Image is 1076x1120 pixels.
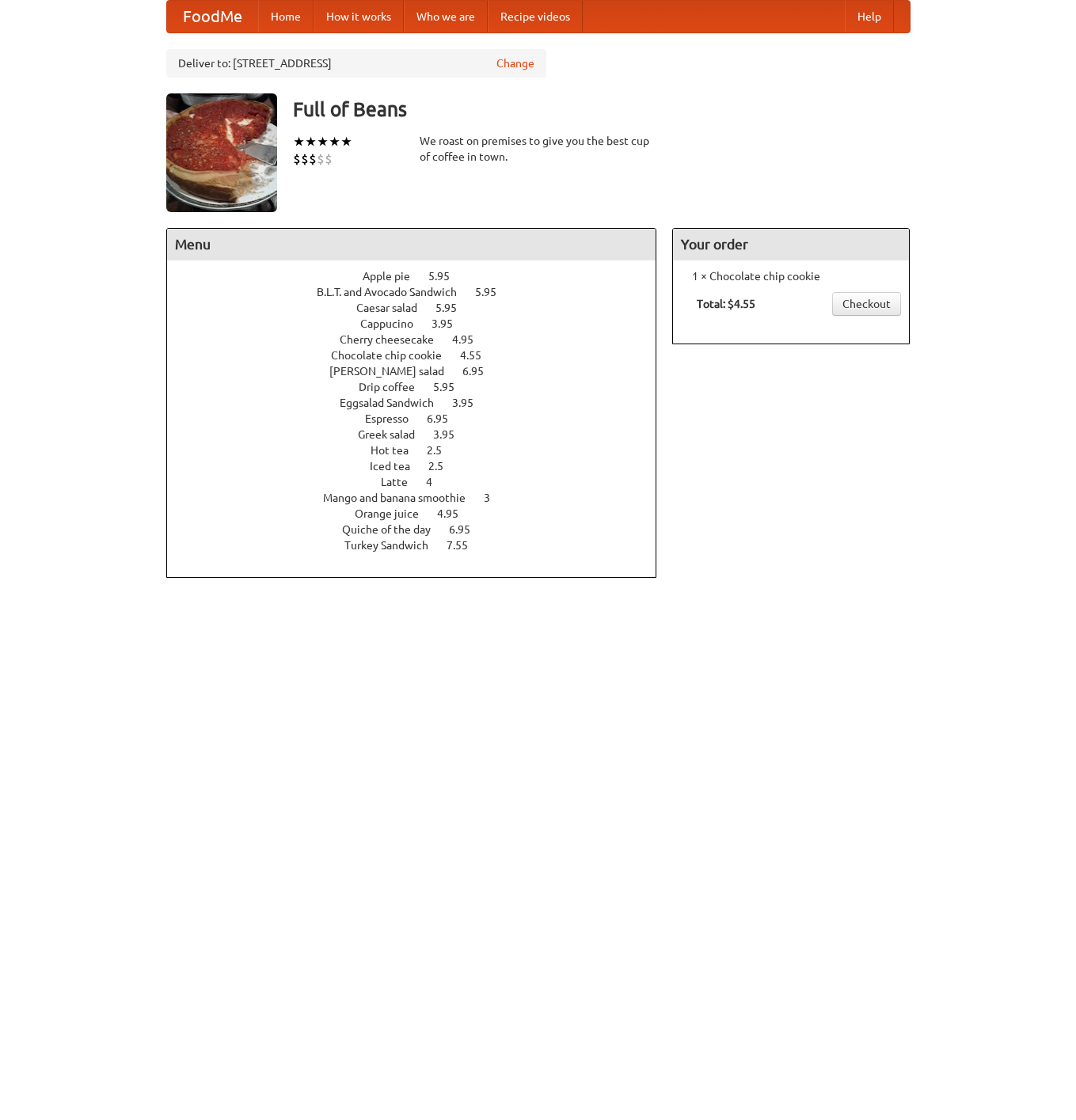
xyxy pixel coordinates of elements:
[323,492,519,504] a: Mango and banana smoothie 3
[432,317,469,330] span: 3.95
[323,492,481,504] span: Mango and banana smoothie
[433,381,470,393] span: 5.95
[340,397,503,409] a: Eggsalad Sandwich 3.95
[358,428,431,441] span: Greek salad
[681,268,901,284] li: 1 × Chocolate chip cookie
[325,150,333,168] li: $
[166,49,546,78] div: Deliver to: [STREET_ADDRESS]
[344,539,497,552] a: Turkey Sandwich 7.55
[370,460,426,473] span: Iced tea
[342,523,447,536] span: Quiche of the day
[371,444,471,457] a: Hot tea 2.5
[452,397,489,409] span: 3.95
[317,150,325,168] li: $
[460,349,497,362] span: 4.55
[426,476,448,488] span: 4
[340,333,503,346] a: Cherry cheesecake 4.95
[359,381,484,393] a: Drip coffee 5.95
[356,302,433,314] span: Caesar salad
[331,349,458,362] span: Chocolate chip cookie
[420,133,657,165] div: We roast on premises to give you the best cup of coffee in town.
[293,133,305,150] li: ★
[355,507,435,520] span: Orange juice
[427,412,464,425] span: 6.95
[371,444,424,457] span: Hot tea
[428,270,466,283] span: 5.95
[370,460,473,473] a: Iced tea 2.5
[344,539,444,552] span: Turkey Sandwich
[363,270,479,283] a: Apple pie 5.95
[381,476,462,488] a: Latte 4
[496,55,534,71] a: Change
[832,292,901,316] a: Checkout
[435,302,473,314] span: 5.95
[358,428,484,441] a: Greek salad 3.95
[404,1,488,32] a: Who we are
[293,93,911,125] h3: Full of Beans
[317,286,526,298] a: B.L.T. and Avocado Sandwich 5.95
[462,365,500,378] span: 6.95
[488,1,583,32] a: Recipe videos
[428,460,459,473] span: 2.5
[365,412,424,425] span: Espresso
[167,229,656,260] h4: Menu
[484,492,506,504] span: 3
[355,507,488,520] a: Orange juice 4.95
[317,133,329,150] li: ★
[365,412,477,425] a: Espresso 6.95
[329,365,460,378] span: [PERSON_NAME] salad
[360,317,429,330] span: Cappucino
[475,286,512,298] span: 5.95
[673,229,909,260] h4: Your order
[845,1,894,32] a: Help
[427,444,458,457] span: 2.5
[433,428,470,441] span: 3.95
[305,133,317,150] li: ★
[437,507,474,520] span: 4.95
[340,133,352,150] li: ★
[447,539,484,552] span: 7.55
[340,333,450,346] span: Cherry cheesecake
[167,1,258,32] a: FoodMe
[317,286,473,298] span: B.L.T. and Avocado Sandwich
[452,333,489,346] span: 4.95
[340,397,450,409] span: Eggsalad Sandwich
[356,302,486,314] a: Caesar salad 5.95
[359,381,431,393] span: Drip coffee
[342,523,500,536] a: Quiche of the day 6.95
[258,1,314,32] a: Home
[360,317,482,330] a: Cappucino 3.95
[314,1,404,32] a: How it works
[697,298,755,310] b: Total: $4.55
[329,133,340,150] li: ★
[301,150,309,168] li: $
[449,523,486,536] span: 6.95
[329,365,513,378] a: [PERSON_NAME] salad 6.95
[309,150,317,168] li: $
[363,270,426,283] span: Apple pie
[293,150,301,168] li: $
[166,93,277,212] img: angular.jpg
[331,349,511,362] a: Chocolate chip cookie 4.55
[381,476,424,488] span: Latte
